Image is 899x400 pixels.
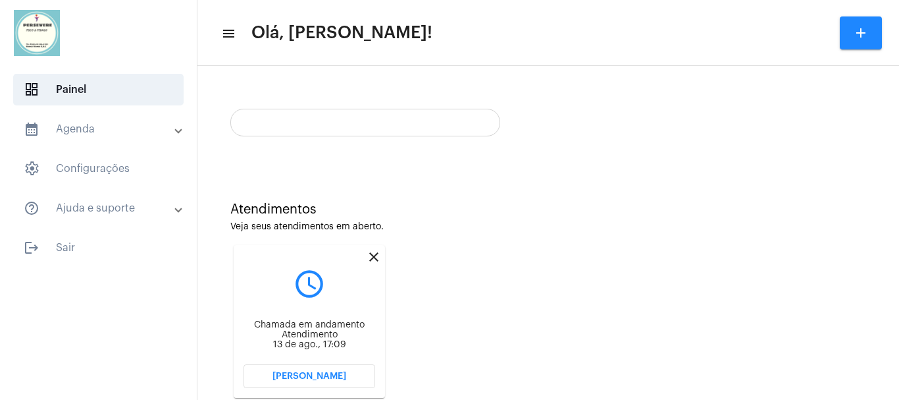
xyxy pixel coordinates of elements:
[13,74,184,105] span: Painel
[244,320,375,330] div: Chamada em andamento
[24,200,176,216] mat-panel-title: Ajuda e suporte
[244,268,375,300] mat-icon: query_builder
[221,26,234,42] mat-icon: sidenav icon
[13,232,184,264] span: Sair
[13,153,184,185] span: Configurações
[8,113,197,145] mat-expansion-panel-header: sidenav iconAgenda
[8,192,197,224] mat-expansion-panel-header: sidenav iconAjuda e suporte
[24,161,39,177] span: sidenav icon
[251,22,432,43] span: Olá, [PERSON_NAME]!
[24,121,176,137] mat-panel-title: Agenda
[272,372,346,381] span: [PERSON_NAME]
[244,340,375,350] div: 13 de ago., 17:09
[11,7,63,59] img: 5d8d47a4-7bd9-c6b3-230d-111f976e2b05.jpeg
[24,240,39,256] mat-icon: sidenav icon
[230,222,866,232] div: Veja seus atendimentos em aberto.
[24,200,39,216] mat-icon: sidenav icon
[853,25,869,41] mat-icon: add
[230,202,866,217] div: Atendimentos
[366,249,382,265] mat-icon: close
[24,82,39,98] span: sidenav icon
[244,364,375,388] button: [PERSON_NAME]
[244,330,375,340] div: Atendimento
[24,121,39,137] mat-icon: sidenav icon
